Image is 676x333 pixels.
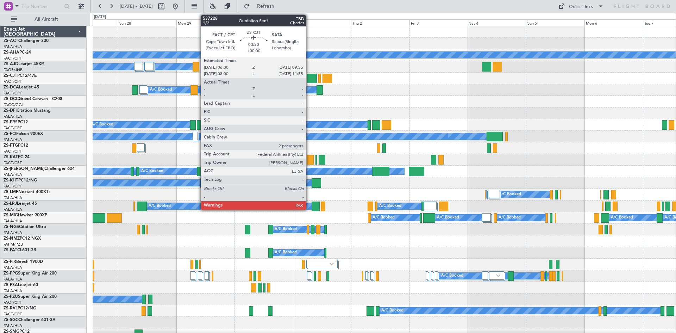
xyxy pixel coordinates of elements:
a: ZS-NMZPC12 NGX [4,236,41,241]
div: A/C Booked [91,119,113,130]
div: A/C Booked [258,166,280,177]
div: Sat 4 [468,19,526,26]
a: ZS-LRJLearjet 45 [4,202,37,206]
span: ZS-NMZ [4,236,20,241]
span: ZS-ERS [4,120,18,124]
a: ZS-NGSCitation Ultra [4,225,46,229]
div: A/C Booked [207,166,229,177]
a: ZS-PPGSuper King Air 200 [4,271,57,276]
div: A/C Booked [207,119,229,130]
div: Sun 28 [118,19,176,26]
span: ZS-LRJ [4,202,17,206]
a: ZS-DCALearjet 45 [4,85,39,90]
div: A/C Booked [379,201,401,211]
a: FACT/CPT [4,160,22,166]
a: FALA/HLA [4,218,22,224]
a: ZS-ERSPC12 [4,120,28,124]
span: ZS-PSA [4,283,18,287]
button: Quick Links [555,1,607,12]
span: ZS-FTG [4,143,18,148]
a: ZS-PZUSuper King Air 200 [4,295,57,299]
a: ZS-KHTPC12/NG [4,178,37,183]
span: ZS-DCC [4,97,19,101]
a: ZS-DCCGrand Caravan - C208 [4,97,62,101]
span: All Aircraft [18,17,74,22]
a: ZS-LMFNextant 400XTi [4,190,50,194]
div: A/C Booked [141,166,163,177]
a: FALA/HLA [4,195,22,201]
a: FAPM/PZB [4,242,23,247]
a: ZS-PATCL601-3R [4,248,36,252]
a: ZS-PIRBeech 1900D [4,260,43,264]
span: ZS-FCI [4,132,16,136]
span: ZS-LMF [4,190,18,194]
span: ZS-AHA [4,50,19,55]
a: FALA/HLA [4,277,22,282]
a: FALA/HLA [4,265,22,270]
a: FACT/CPT [4,125,22,131]
a: FALA/HLA [4,230,22,235]
div: Mon 29 [176,19,235,26]
span: ZS-CJT [4,74,17,78]
div: A/C Booked [150,85,172,95]
a: FACT/CPT [4,79,22,84]
span: ZS-AJD [4,62,18,66]
a: FACT/CPT [4,312,22,317]
a: FAOR/JNB [4,67,23,73]
a: ZS-FCIFalcon 900EX [4,132,43,136]
input: Trip Number [21,1,62,12]
div: Tue 30 [234,19,293,26]
a: FALA/HLA [4,288,22,294]
a: ZS-CJTPC12/47E [4,74,37,78]
a: ZS-KATPC-24 [4,155,30,159]
div: A/C Booked [499,189,521,200]
span: ZS-KAT [4,155,18,159]
a: ZS-RVLPC12/NG [4,306,36,310]
span: [DATE] - [DATE] [120,3,153,10]
span: ZS-KHT [4,178,18,183]
div: Thu 2 [351,19,409,26]
a: ZS-MIGHawker 900XP [4,213,47,217]
span: ZS-RVL [4,306,18,310]
a: ZS-AHAPC-24 [4,50,31,55]
a: FALA/HLA [4,114,22,119]
span: ZS-DFI [4,109,17,113]
span: ZS-MIG [4,213,18,217]
a: ZS-PSALearjet 60 [4,283,38,287]
a: FALA/HLA [4,137,22,142]
img: arrow-gray.svg [496,274,500,277]
div: Mon 6 [584,19,643,26]
span: ZS-ACT [4,39,18,43]
div: A/C Booked [149,201,171,211]
span: ZS-PZU [4,295,18,299]
span: ZS-NGS [4,225,19,229]
button: Refresh [240,1,283,12]
div: A/C Booked [441,271,463,281]
a: ZS-AJDLearjet 45XR [4,62,44,66]
div: Fri 3 [409,19,468,26]
a: FALA/HLA [4,172,22,177]
span: ZS-PAT [4,248,17,252]
a: ZS-SGCChallenger 601-3A [4,318,56,322]
a: FALA/HLA [4,323,22,328]
a: FAGC/GCJ [4,102,23,107]
div: [DATE] [94,14,106,20]
span: ZS-[PERSON_NAME] [4,167,44,171]
a: ZS-ACTChallenger 300 [4,39,49,43]
a: ZS-FTGPC12 [4,143,28,148]
div: A/C Booked [275,247,297,258]
a: ZS-DFICitation Mustang [4,109,51,113]
div: A/C Booked [437,212,459,223]
span: ZS-PIR [4,260,16,264]
div: A/C Booked [373,212,395,223]
a: FACT/CPT [4,300,22,305]
button: All Aircraft [8,14,76,25]
div: A/C Booked [381,306,403,316]
img: arrow-gray.svg [330,263,334,265]
a: FACT/CPT [4,149,22,154]
span: ZS-PPG [4,271,18,276]
a: FACT/CPT [4,184,22,189]
div: A/C Booked [275,224,297,235]
span: ZS-DCA [4,85,19,90]
a: FACT/CPT [4,91,22,96]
